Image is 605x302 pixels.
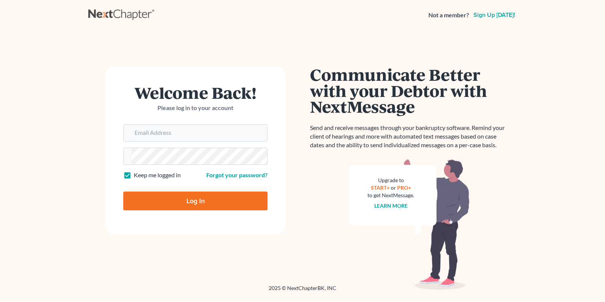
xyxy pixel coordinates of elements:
p: Send and receive messages through your bankruptcy software. Remind your client of hearings and mo... [310,124,509,149]
h1: Welcome Back! [123,85,268,101]
div: Upgrade to [368,177,414,184]
a: Learn more [374,202,408,209]
a: Sign up [DATE]! [472,12,517,18]
a: START+ [371,184,390,191]
input: Email Address [132,125,267,141]
img: npw-badge-icon-locked.svg [185,246,191,252]
img: nextmessage_bg-59042aed3d76b12b5cd301f8e5b87938c9018125f34e5fa2b7a6b67550977c72.svg [349,159,470,290]
label: Keep me logged in [134,171,181,180]
div: 2025 © NextChapterBK, INC [88,284,517,298]
div: to get NextMessage. [368,192,414,199]
h1: Communicate Better with your Debtor with NextMessage [310,66,509,115]
a: Forgot your password? [206,171,268,178]
img: npw-badge-icon-locked.svg [185,208,191,214]
p: Please log in to your account [123,104,268,112]
a: PRO+ [397,184,411,191]
span: or [391,184,396,191]
strong: Not a member? [428,11,469,20]
input: Log In [123,192,268,210]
